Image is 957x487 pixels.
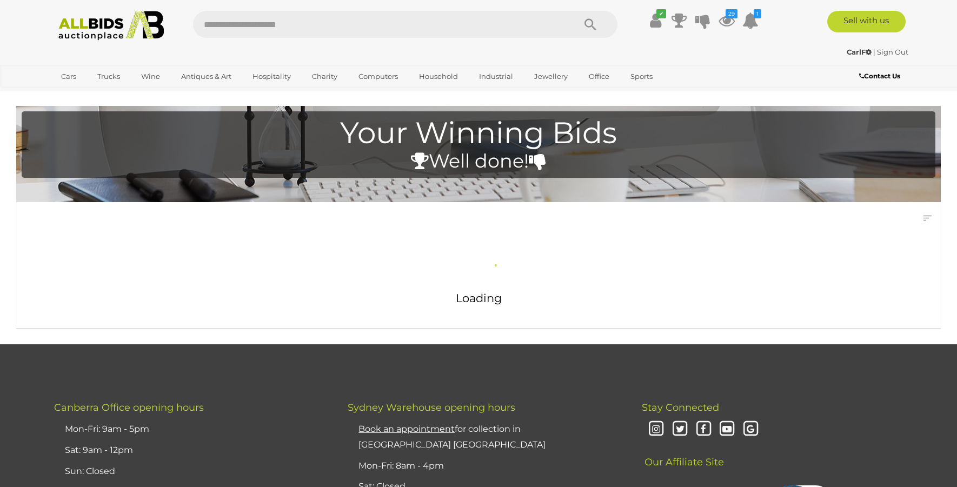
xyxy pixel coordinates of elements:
[358,424,455,434] u: Book an appointment
[527,68,575,85] a: Jewellery
[642,440,724,468] span: Our Affiliate Site
[134,68,167,85] a: Wine
[52,11,170,41] img: Allbids.com.au
[718,420,737,439] i: Youtube
[62,419,321,440] li: Mon-Fri: 9am - 5pm
[351,68,405,85] a: Computers
[456,291,502,305] span: Loading
[647,420,666,439] i: Instagram
[847,48,872,56] strong: CarlF
[873,48,875,56] span: |
[642,402,719,413] span: Stay Connected
[62,461,321,482] li: Sun: Closed
[174,68,238,85] a: Antiques & Art
[305,68,344,85] a: Charity
[472,68,520,85] a: Industrial
[348,402,515,413] span: Sydney Warehouse opening hours
[754,9,761,18] i: 1
[582,68,616,85] a: Office
[62,440,321,461] li: Sat: 9am - 12pm
[647,11,663,30] a: ✔
[859,72,900,80] b: Contact Us
[412,68,465,85] a: Household
[742,11,759,30] a: 1
[54,402,204,413] span: Canberra Office opening hours
[741,420,760,439] i: Google
[54,85,145,103] a: [GEOGRAPHIC_DATA]
[563,11,617,38] button: Search
[694,420,713,439] i: Facebook
[27,151,930,172] h4: Well done!
[358,424,546,450] a: Book an appointmentfor collection in [GEOGRAPHIC_DATA] [GEOGRAPHIC_DATA]
[54,68,83,85] a: Cars
[90,68,127,85] a: Trucks
[356,456,614,477] li: Mon-Fri: 8am - 4pm
[27,117,930,150] h1: Your Winning Bids
[847,48,873,56] a: CarlF
[245,68,298,85] a: Hospitality
[719,11,735,30] a: 29
[726,9,737,18] i: 29
[656,9,666,18] i: ✔
[670,420,689,439] i: Twitter
[877,48,908,56] a: Sign Out
[859,70,903,82] a: Contact Us
[623,68,660,85] a: Sports
[827,11,906,32] a: Sell with us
